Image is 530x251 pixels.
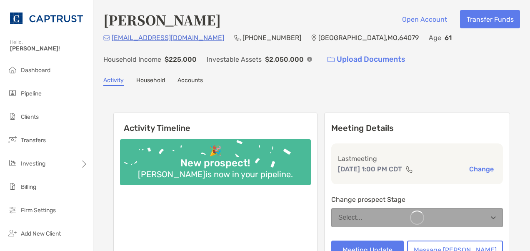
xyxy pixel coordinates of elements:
[322,50,411,68] a: Upload Documents
[338,164,402,174] p: [DATE] 1:00 PM CDT
[445,33,452,43] p: 61
[177,157,253,169] div: New prospect!
[460,10,520,28] button: Transfer Funds
[234,35,241,41] img: Phone Icon
[10,3,83,33] img: CAPTRUST Logo
[7,158,17,168] img: investing icon
[207,54,262,65] p: Investable Assets
[331,123,503,133] p: Meeting Details
[21,137,46,144] span: Transfers
[21,207,56,214] span: Firm Settings
[429,33,441,43] p: Age
[318,33,419,43] p: [GEOGRAPHIC_DATA] , MO , 64079
[103,77,124,86] a: Activity
[242,33,301,43] p: [PHONE_NUMBER]
[10,45,88,52] span: [PERSON_NAME]!
[21,183,36,191] span: Billing
[136,77,165,86] a: Household
[331,194,503,205] p: Change prospect Stage
[177,77,203,86] a: Accounts
[338,153,496,164] p: Last meeting
[135,169,296,179] div: [PERSON_NAME] is now in your pipeline.
[21,230,61,237] span: Add New Client
[103,35,110,40] img: Email Icon
[21,90,42,97] span: Pipeline
[7,88,17,98] img: pipeline icon
[21,67,50,74] span: Dashboard
[103,10,221,29] h4: [PERSON_NAME]
[206,145,225,157] div: 🎉
[112,33,224,43] p: [EMAIL_ADDRESS][DOMAIN_NAME]
[307,57,312,62] img: Info Icon
[265,54,304,65] p: $2,050,000
[21,113,39,120] span: Clients
[311,35,317,41] img: Location Icon
[7,135,17,145] img: transfers icon
[7,111,17,121] img: clients icon
[7,65,17,75] img: dashboard icon
[103,54,161,65] p: Household Income
[467,165,496,173] button: Change
[165,54,197,65] p: $225,000
[327,57,335,63] img: button icon
[405,166,413,173] img: communication type
[395,10,453,28] button: Open Account
[7,181,17,191] img: billing icon
[21,160,45,167] span: Investing
[114,113,317,133] h6: Activity Timeline
[7,205,17,215] img: firm-settings icon
[7,228,17,238] img: add_new_client icon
